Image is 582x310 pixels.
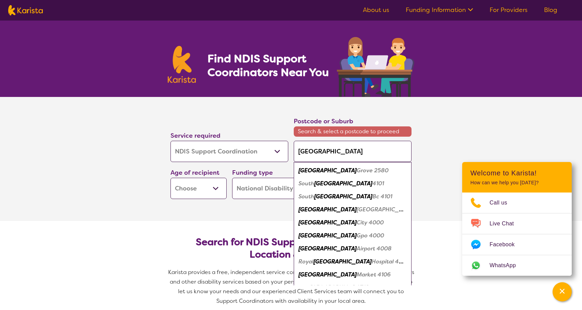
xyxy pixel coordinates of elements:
[357,219,384,226] em: City 4000
[297,177,408,190] div: South Brisbane 4101
[297,190,408,203] div: South Brisbane Bc 4101
[314,193,372,200] em: [GEOGRAPHIC_DATA]
[368,284,381,291] em: 4169
[297,255,408,268] div: Royal Brisbane Hospital 4029
[544,6,557,14] a: Blog
[357,271,391,278] em: Market 4106
[297,242,408,255] div: Brisbane Airport 4008
[168,269,416,305] span: Karista provides a free, independent service connecting you with NDIS Support Coordinators and ot...
[490,6,528,14] a: For Providers
[294,126,412,137] span: Search & select a postcode to proceed
[299,219,357,226] em: [GEOGRAPHIC_DATA]
[299,258,314,265] em: Royal
[357,167,389,174] em: Grove 2580
[314,180,372,187] em: [GEOGRAPHIC_DATA]
[372,258,409,265] em: Hospital 4029
[357,232,384,239] em: Gpo 4000
[168,46,196,83] img: Karista logo
[299,245,357,252] em: [GEOGRAPHIC_DATA]
[462,255,572,276] a: Web link opens in a new tab.
[372,193,392,200] em: Bc 4101
[490,260,524,271] span: WhatsApp
[299,232,357,239] em: [GEOGRAPHIC_DATA]
[310,284,368,291] em: [GEOGRAPHIC_DATA]
[170,132,220,140] label: Service required
[297,216,408,229] div: Brisbane City 4000
[299,180,314,187] em: South
[170,169,219,177] label: Age of recipient
[490,198,516,208] span: Call us
[357,245,392,252] em: Airport 4008
[553,282,572,301] button: Channel Menu
[207,52,334,79] h1: Find NDIS Support Coordinators Near You
[176,236,406,261] h2: Search for NDIS Support Coordinators by Location & Needs
[337,37,414,97] img: support-coordination
[297,229,408,242] div: Brisbane Gpo 4000
[363,6,389,14] a: About us
[314,258,372,265] em: [GEOGRAPHIC_DATA]
[357,206,415,213] em: [GEOGRAPHIC_DATA]
[297,268,408,281] div: Brisbane Market 4106
[297,203,408,216] div: Brisbane Adelaide Street 4000
[490,219,522,229] span: Live Chat
[299,284,310,291] em: East
[299,167,357,174] em: [GEOGRAPHIC_DATA]
[294,141,412,162] input: Type
[299,271,357,278] em: [GEOGRAPHIC_DATA]
[470,169,564,177] h2: Welcome to Karista!
[297,164,408,177] div: Brisbane Grove 2580
[490,239,523,250] span: Facebook
[299,193,314,200] em: South
[462,193,572,276] ul: Choose channel
[406,6,473,14] a: Funding Information
[470,180,564,186] p: How can we help you [DATE]?
[299,206,357,213] em: [GEOGRAPHIC_DATA]
[297,281,408,294] div: East Brisbane 4169
[232,169,273,177] label: Funding type
[372,180,384,187] em: 4101
[294,117,353,125] label: Postcode or Suburb
[462,162,572,276] div: Channel Menu
[8,5,43,15] img: Karista logo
